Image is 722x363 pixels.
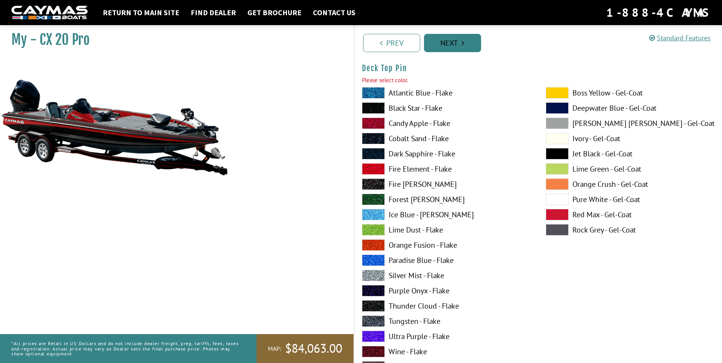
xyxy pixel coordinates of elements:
label: Ice Blue - [PERSON_NAME] [362,209,531,220]
a: Prev [363,34,420,52]
label: Deepwater Blue - Gel-Coat [546,102,714,114]
a: Next [424,34,481,52]
a: Standard Features [649,33,711,42]
label: Orange Crush - Gel-Coat [546,178,714,190]
label: Fire Element - Flake [362,163,531,175]
label: Tungsten - Flake [362,315,531,327]
label: Jet Black - Gel-Coat [546,148,714,159]
label: [PERSON_NAME] [PERSON_NAME] - Gel-Coat [546,118,714,129]
h1: My - CX 20 Pro [11,31,335,48]
label: Silver Mist - Flake [362,270,531,281]
h4: Deck Top Pin [362,64,715,73]
label: Lime Dust - Flake [362,224,531,236]
label: Wine - Flake [362,346,531,357]
label: Pure White - Gel-Coat [546,194,714,205]
label: Lime Green - Gel-Coat [546,163,714,175]
label: Fire [PERSON_NAME] [362,178,531,190]
label: Ultra Purple - Flake [362,331,531,342]
a: MAP:$84,063.00 [257,334,354,363]
label: Paradise Blue - Flake [362,255,531,266]
a: Find Dealer [187,8,240,18]
div: Please select color. [362,76,715,85]
label: Candy Apple - Flake [362,118,531,129]
label: Purple Onyx - Flake [362,285,531,296]
label: Red Max - Gel-Coat [546,209,714,220]
label: Forest [PERSON_NAME] [362,194,531,205]
span: MAP: [268,345,281,353]
label: Rock Grey - Gel-Coat [546,224,714,236]
a: Return to main site [99,8,183,18]
div: 1-888-4CAYMAS [606,4,711,21]
label: Thunder Cloud - Flake [362,300,531,312]
p: *All prices are Retail in US Dollars and do not include dealer freight, prep, tariffs, fees, taxe... [11,337,239,360]
a: Get Brochure [244,8,305,18]
img: white-logo-c9c8dbefe5ff5ceceb0f0178aa75bf4bb51f6bca0971e226c86eb53dfe498488.png [11,6,88,20]
label: Black Star - Flake [362,102,531,114]
label: Ivory - Gel-Coat [546,133,714,144]
span: $84,063.00 [285,341,342,357]
label: Orange Fusion - Flake [362,239,531,251]
label: Boss Yellow - Gel-Coat [546,87,714,99]
a: Contact Us [309,8,359,18]
label: Dark Sapphire - Flake [362,148,531,159]
label: Cobalt Sand - Flake [362,133,531,144]
label: Atlantic Blue - Flake [362,87,531,99]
